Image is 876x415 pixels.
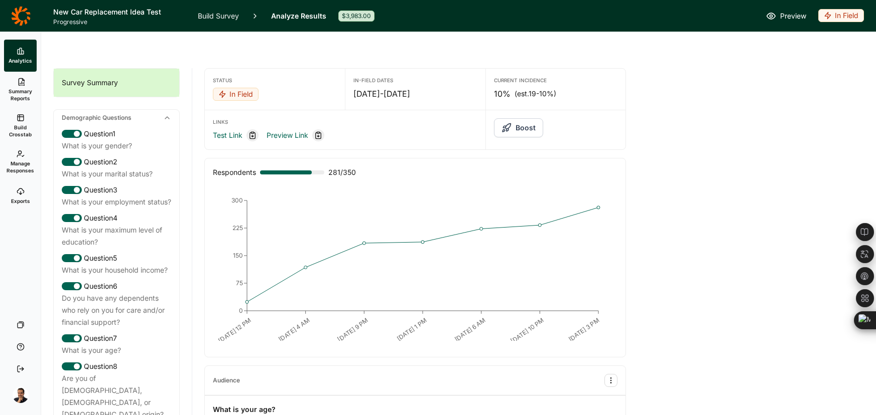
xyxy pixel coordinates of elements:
div: Status [213,77,337,84]
div: Audience [213,376,240,384]
div: What is your maximum level of education? [62,224,171,248]
span: Manage Responses [7,160,34,174]
div: Question 4 [62,212,171,224]
div: Copy link [246,129,259,141]
div: What is your marital status? [62,168,171,180]
span: 281 / 350 [328,166,356,178]
div: In-Field Dates [353,77,477,84]
div: Question 8 [62,360,171,372]
div: Respondents [213,166,256,178]
text: [DATE] 3 PM [567,316,601,343]
div: Do you have any dependents who rely on you for care and/or financial support? [62,292,171,328]
a: Preview [766,10,806,22]
tspan: 0 [239,307,243,314]
tspan: 150 [233,252,243,259]
div: Question 1 [62,128,171,140]
text: [DATE] 12 PM [217,316,253,344]
div: Question 7 [62,332,171,344]
span: Analytics [9,57,32,64]
span: Build Crosstab [8,124,33,138]
a: Summary Reports [4,72,37,108]
button: Audience Options [604,374,617,387]
div: What is your age? [62,344,171,356]
text: [DATE] 9 PM [336,316,369,343]
div: $3,983.00 [338,11,374,22]
span: 10% [494,88,511,100]
a: Analytics [4,40,37,72]
span: Exports [11,197,30,204]
button: Boost [494,118,543,137]
div: What is your employment status? [62,196,171,208]
tspan: 225 [232,224,243,232]
button: In Field [818,9,864,23]
a: Exports [4,180,37,212]
div: In Field [213,88,259,101]
div: In Field [818,9,864,22]
tspan: 75 [236,279,243,287]
a: Manage Responses [4,144,37,180]
div: Survey Summary [54,69,179,97]
tspan: 300 [231,196,243,204]
div: [DATE] - [DATE] [353,88,477,100]
div: Current Incidence [494,77,617,84]
span: Summary Reports [8,88,33,102]
span: (est. 19-10% ) [515,89,556,99]
text: [DATE] 6 AM [453,316,487,343]
a: Preview Link [267,129,308,141]
a: Test Link [213,129,242,141]
h1: New Car Replacement Idea Test [53,6,186,18]
div: Copy link [312,129,324,141]
div: What is your gender? [62,140,171,152]
button: In Field [213,88,259,102]
div: What is your household income? [62,264,171,276]
span: Preview [780,10,806,22]
div: Question 6 [62,280,171,292]
div: Question 2 [62,156,171,168]
text: [DATE] 4 AM [277,316,311,343]
text: [DATE] 10 PM [510,316,546,344]
div: Demographic Questions [54,110,179,126]
div: Links [213,118,477,125]
a: Build Crosstab [4,108,37,144]
img: amg06m4ozjtcyqqhuw5b.png [13,387,29,403]
span: Progressive [53,18,186,26]
div: Question 3 [62,184,171,196]
text: [DATE] 1 PM [396,316,428,342]
div: Question 5 [62,252,171,264]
